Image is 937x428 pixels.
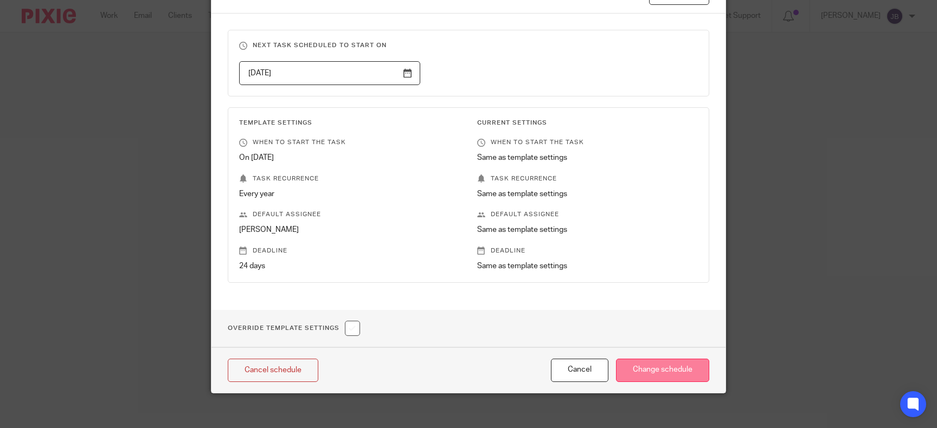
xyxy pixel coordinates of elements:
h1: Override Template Settings [228,321,360,336]
p: Same as template settings [477,224,698,235]
p: Deadline [477,247,698,255]
p: Same as template settings [477,152,698,163]
button: Cancel [551,359,608,382]
p: On [DATE] [239,152,460,163]
a: Cancel schedule [228,359,318,382]
p: When to start the task [477,138,698,147]
p: Same as template settings [477,261,698,271]
h3: Current Settings [477,119,698,127]
p: Task recurrence [239,174,460,183]
p: 24 days [239,261,460,271]
p: Default assignee [239,210,460,219]
p: Task recurrence [477,174,698,183]
h3: Template Settings [239,119,460,127]
h3: Next task scheduled to start on [239,41,698,50]
p: Deadline [239,247,460,255]
p: Same as template settings [477,189,698,199]
p: When to start the task [239,138,460,147]
p: [PERSON_NAME] [239,224,460,235]
p: Default assignee [477,210,698,219]
p: Every year [239,189,460,199]
input: Change schedule [616,359,709,382]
